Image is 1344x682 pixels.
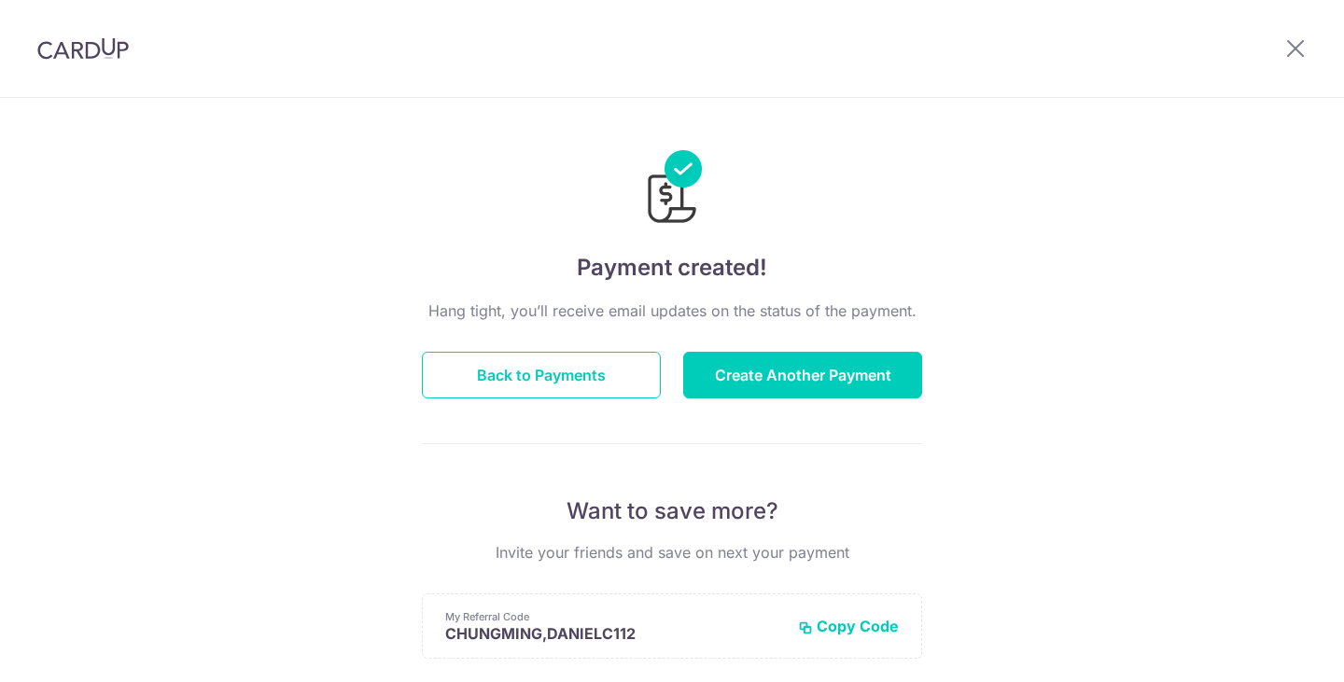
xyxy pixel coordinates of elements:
h4: Payment created! [422,251,922,285]
img: Payments [642,150,702,229]
p: My Referral Code [445,609,783,624]
button: Create Another Payment [683,352,922,398]
button: Back to Payments [422,352,661,398]
p: Invite your friends and save on next your payment [422,541,922,564]
img: CardUp [37,37,129,60]
p: Hang tight, you’ll receive email updates on the status of the payment. [422,299,922,322]
p: Want to save more? [422,496,922,526]
p: CHUNGMING,DANIELC112 [445,624,783,643]
button: Copy Code [798,617,899,635]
